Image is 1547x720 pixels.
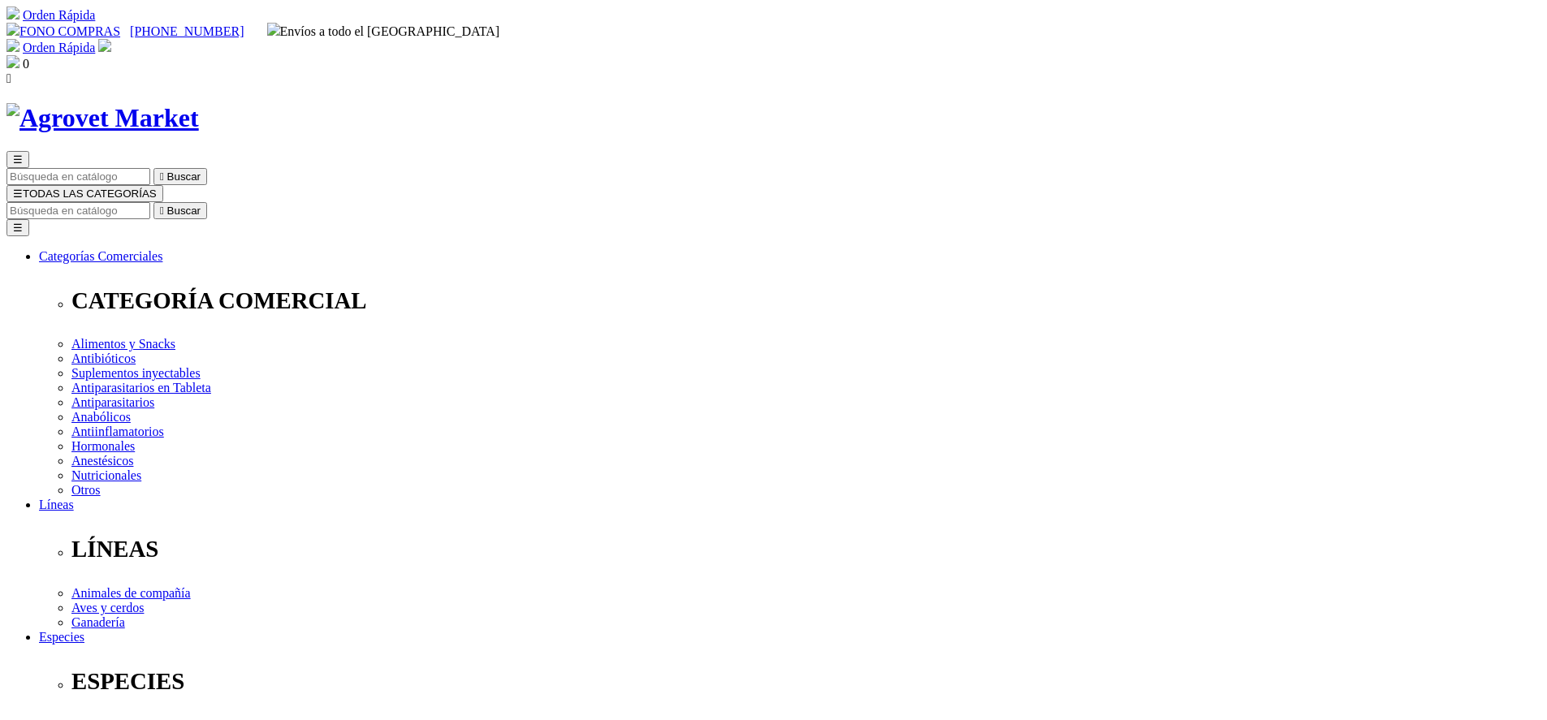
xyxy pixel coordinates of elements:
[71,366,201,380] a: Suplementos inyectables
[98,41,111,54] a: Acceda a su cuenta de cliente
[39,498,74,511] a: Líneas
[71,439,135,453] a: Hormonales
[167,205,201,217] span: Buscar
[13,153,23,166] span: ☰
[130,24,244,38] a: [PHONE_NUMBER]
[71,351,136,365] a: Antibióticos
[8,544,280,712] iframe: Brevo live chat
[6,39,19,52] img: shopping-cart.svg
[23,8,95,22] a: Orden Rápida
[23,57,29,71] span: 0
[71,381,211,394] a: Antiparasitarios en Tableta
[71,536,1541,563] p: LÍNEAS
[6,55,19,68] img: shopping-bag.svg
[6,202,150,219] input: Buscar
[153,202,207,219] button:  Buscar
[6,71,11,85] i: 
[267,23,280,36] img: delivery-truck.svg
[71,425,164,438] a: Antiinflamatorios
[71,468,141,482] a: Nutricionales
[23,41,95,54] a: Orden Rápida
[160,170,164,183] i: 
[267,24,500,38] span: Envíos a todo el [GEOGRAPHIC_DATA]
[6,23,19,36] img: phone.svg
[71,454,133,468] a: Anestésicos
[6,185,163,202] button: ☰TODAS LAS CATEGORÍAS
[13,188,23,200] span: ☰
[71,287,1541,314] p: CATEGORÍA COMERCIAL
[160,205,164,217] i: 
[71,483,101,497] a: Otros
[71,668,1541,695] p: ESPECIES
[6,6,19,19] img: shopping-cart.svg
[6,219,29,236] button: ☰
[71,337,175,351] a: Alimentos y Snacks
[71,410,131,424] a: Anabólicos
[6,168,150,185] input: Buscar
[153,168,207,185] button:  Buscar
[167,170,201,183] span: Buscar
[39,249,162,263] a: Categorías Comerciales
[71,395,154,409] a: Antiparasitarios
[6,151,29,168] button: ☰
[6,103,199,133] img: Agrovet Market
[98,39,111,52] img: user.svg
[6,24,120,38] a: FONO COMPRAS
